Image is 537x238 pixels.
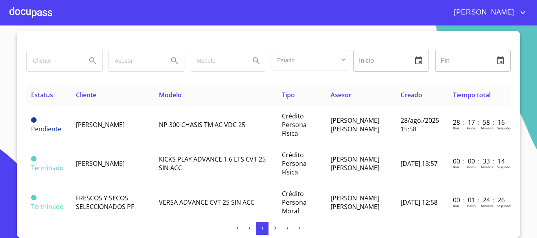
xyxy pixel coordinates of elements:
[159,155,266,172] span: KICKS PLAY ADVANCE 1 6 LTS CVT 25 SIN ACC
[481,203,493,208] p: Minutos
[272,50,347,71] div: ​
[497,203,512,208] p: Segundos
[159,198,254,207] span: VERSA ADVANCE CVT 25 SIN ACC
[401,198,438,207] span: [DATE] 12:58
[31,91,53,99] span: Estatus
[448,6,518,19] span: [PERSON_NAME]
[453,118,506,127] p: 28 : 17 : 58 : 16
[467,203,476,208] p: Horas
[31,117,37,123] span: Pendiente
[83,51,102,70] button: Search
[282,151,307,176] span: Crédito Persona Física
[401,116,439,133] span: 28/ago./2025 15:58
[331,155,379,172] span: [PERSON_NAME] [PERSON_NAME]
[467,165,476,169] p: Horas
[448,6,528,19] button: account of current user
[27,50,80,71] input: search
[76,159,125,168] span: [PERSON_NAME]
[453,165,459,169] p: Dias
[481,126,493,130] p: Minutos
[159,91,182,99] span: Modelo
[76,120,125,129] span: [PERSON_NAME]
[31,125,61,133] span: Pendiente
[256,222,268,235] button: 1
[247,51,266,70] button: Search
[190,50,244,71] input: search
[497,126,512,130] p: Segundos
[76,194,134,211] span: FRESCOS Y SECOS SELECCIONADOS PF
[282,189,307,215] span: Crédito Persona Moral
[76,91,96,99] span: Cliente
[401,91,422,99] span: Creado
[453,157,506,165] p: 00 : 00 : 33 : 14
[273,225,276,231] span: 2
[261,225,263,231] span: 1
[331,116,379,133] span: [PERSON_NAME] [PERSON_NAME]
[159,120,245,129] span: NP 300 CHASIS TM AC VDC 25
[31,156,37,162] span: Terminado
[331,91,351,99] span: Asesor
[497,165,512,169] p: Segundos
[165,51,184,70] button: Search
[109,50,162,71] input: search
[31,195,37,200] span: Terminado
[453,91,491,99] span: Tiempo total
[453,126,459,130] p: Dias
[481,165,493,169] p: Minutos
[282,112,307,138] span: Crédito Persona Física
[268,222,281,235] button: 2
[453,196,506,204] p: 00 : 01 : 24 : 26
[467,126,476,130] p: Horas
[401,159,438,168] span: [DATE] 13:57
[31,164,64,172] span: Terminado
[453,203,459,208] p: Dias
[282,91,295,99] span: Tipo
[31,202,64,211] span: Terminado
[331,194,379,211] span: [PERSON_NAME] [PERSON_NAME]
